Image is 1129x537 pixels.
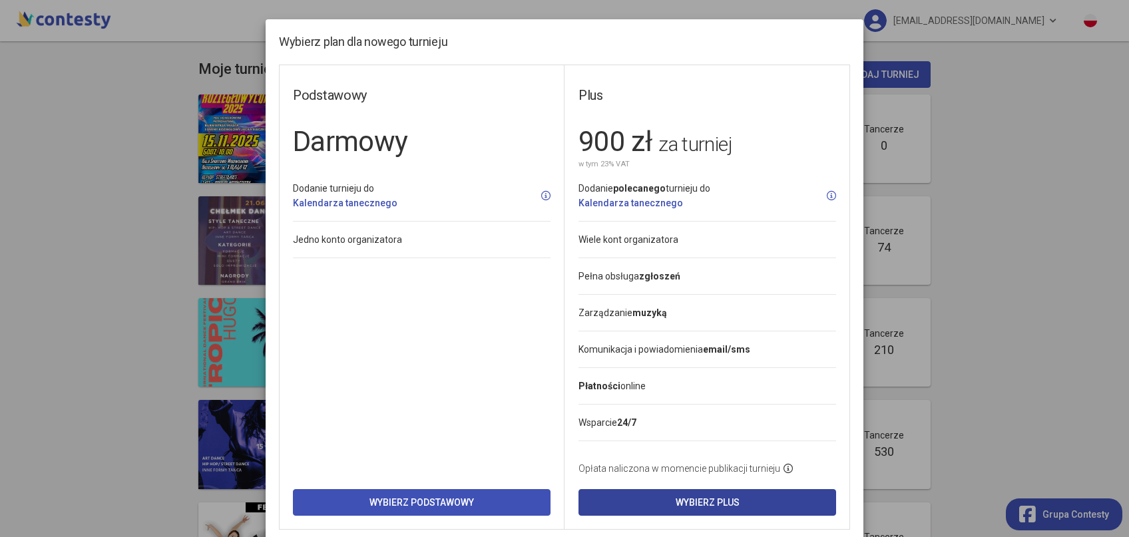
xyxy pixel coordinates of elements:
[613,183,666,194] strong: polecanego
[578,198,683,208] a: Kalendarza tanecznego
[293,198,397,208] a: Kalendarza tanecznego
[639,271,680,281] strong: zgłoszeń
[578,222,836,258] li: Wiele kont organizatora
[578,120,836,164] h1: 900 zł
[293,85,551,106] h4: Podstawowy
[632,307,667,318] strong: muzyką
[293,222,551,258] li: Jedno konto organizatora
[658,132,732,156] span: za turniej
[676,497,740,508] span: Wybierz Plus
[617,417,636,428] strong: 24/7
[578,295,836,331] li: Zarządzanie
[578,258,836,295] li: Pełna obsługa
[578,405,836,441] li: Wsparcie
[578,489,836,516] button: Wybierz Plus
[293,181,397,210] div: Dodanie turnieju do
[578,181,710,210] div: Dodanie turnieju do
[578,381,620,391] strong: Płatności
[578,368,836,405] li: online
[578,331,836,368] li: Komunikacja i powiadomienia
[578,85,836,106] h4: Plus
[293,489,551,516] button: Wybierz Podstawowy
[578,158,630,170] small: w tym 23% VAT
[293,120,551,164] h1: Darmowy
[279,33,447,51] h5: Wybierz plan dla nowego turnieju
[703,344,750,355] strong: email/sms
[578,441,836,476] li: Opłata naliczona w momencie publikacji turnieju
